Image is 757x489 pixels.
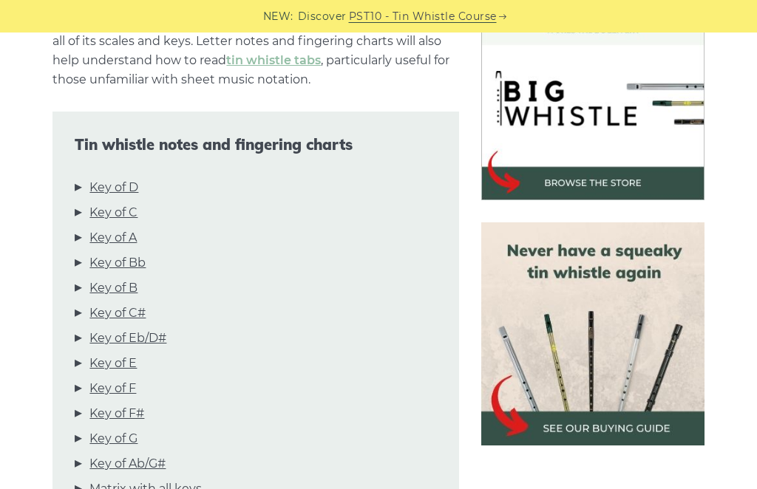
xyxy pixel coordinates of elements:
a: Key of Bb [89,253,146,273]
a: Key of C [89,203,138,222]
a: Key of E [89,354,137,373]
a: Key of A [89,228,137,247]
span: Tin whistle notes and fingering charts [75,136,437,154]
a: PST10 - Tin Whistle Course [349,8,497,25]
a: Key of C# [89,304,146,323]
span: NEW: [263,8,293,25]
a: Key of Eb/D# [89,329,166,348]
img: tin whistle buying guide [481,222,704,445]
a: tin whistle tabs [226,53,321,67]
a: Key of D [89,178,138,197]
span: Discover [298,8,347,25]
a: Key of Ab/G# [89,454,166,473]
a: Key of F [89,379,136,398]
a: Key of F# [89,404,144,423]
a: Key of B [89,278,138,298]
a: Key of G [89,429,138,448]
